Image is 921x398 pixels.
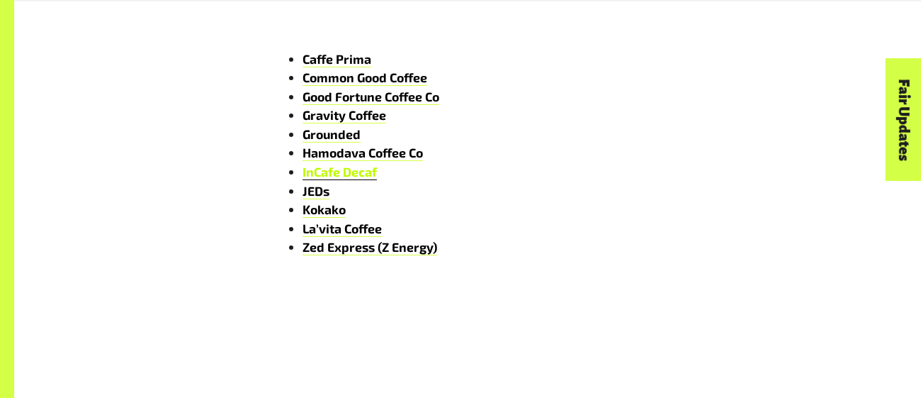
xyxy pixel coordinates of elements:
a: Hamodava Coffee Co [303,145,423,161]
a: JEDs [303,183,329,199]
a: Common Good Coffee [303,70,427,86]
a: InCafe Decaf [303,164,377,180]
a: Caffe Prima [303,51,371,67]
a: Good Fortune Coffee Co [303,89,439,105]
a: Gravity Coffee [303,107,386,123]
a: Grounded [303,126,361,143]
a: Zed Express (Z Energy) [303,239,437,255]
a: La’vita Coffee [303,221,382,237]
a: Kokako [303,201,346,218]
